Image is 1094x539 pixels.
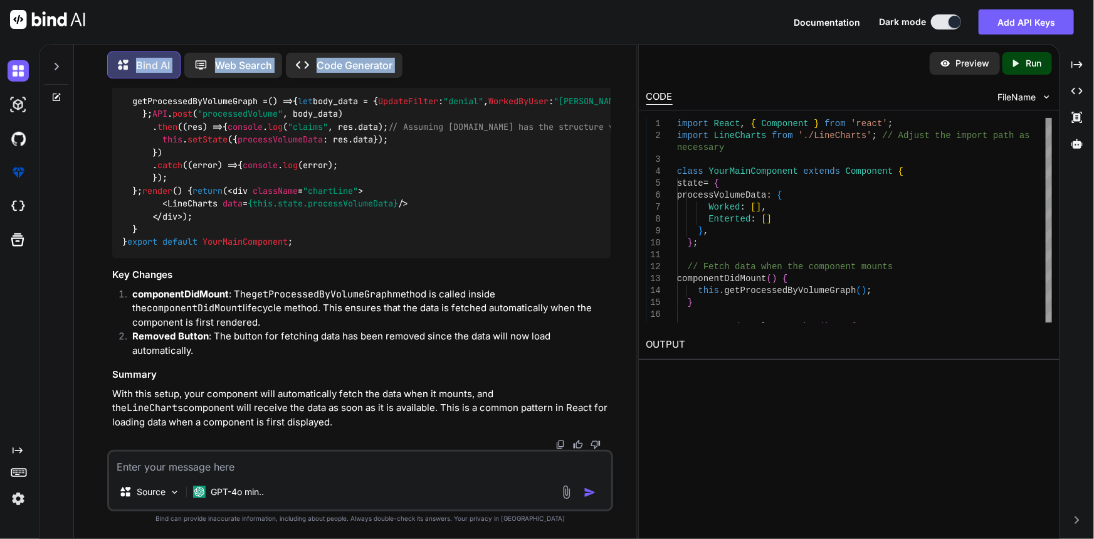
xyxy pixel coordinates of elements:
[693,238,698,248] span: ;
[162,198,408,210] span: < = />
[772,131,793,141] span: from
[353,134,373,146] span: data
[861,286,866,296] span: )
[559,485,574,499] img: attachment
[388,121,649,132] span: // Assuming [DOMAIN_NAME] has the structure you need
[169,487,180,498] img: Pick Models
[162,134,182,146] span: this
[132,330,611,358] p: : The button for fetching data has been removed since the data will now load automatically.
[767,190,772,200] span: :
[698,286,719,296] span: this
[772,274,777,284] span: )
[132,331,209,343] strong: Removed Button
[851,119,888,129] span: 'react'
[142,185,172,196] span: render
[443,95,483,107] span: "denial"
[798,131,872,141] span: './LineCharts'
[132,288,611,331] p: : The method is called inside the lifecycle method. This ensures that the data is fetched automat...
[192,185,223,196] span: return
[646,213,661,225] div: 8
[767,214,772,224] span: ]
[646,225,661,237] div: 9
[756,202,761,212] span: ]
[819,321,824,331] span: (
[794,16,860,29] button: Documentation
[112,368,611,383] h3: Summary
[740,119,745,129] span: ,
[646,237,661,249] div: 10
[714,131,767,141] span: LineCharts
[646,130,661,142] div: 2
[378,95,438,107] span: UpdateFilter
[639,330,1060,360] h2: OUTPUT
[555,440,565,450] img: copy
[248,198,398,210] span: {this.state.processVolumeData}
[646,249,661,261] div: 11
[724,286,856,296] span: getProcessedByVolumeGraph
[646,309,661,321] div: 16
[112,388,611,430] p: With this setup, your component will automatically fetch the data when it mounts, and the compone...
[761,214,766,224] span: [
[646,118,661,130] div: 1
[703,178,708,188] span: =
[187,121,202,132] span: res
[856,286,861,296] span: (
[708,202,740,212] span: Worked
[898,166,903,176] span: {
[152,211,182,222] span: </ >
[233,185,248,196] span: div
[794,17,860,28] span: Documentation
[814,119,819,129] span: }
[719,286,724,296] span: .
[268,121,283,132] span: log
[687,238,692,248] span: }
[835,321,846,331] span: =>
[8,196,29,217] img: cloudideIcon
[8,488,29,510] img: settings
[708,166,798,176] span: YourMainComponent
[824,119,846,129] span: from
[137,486,166,498] p: Source
[708,214,750,224] span: Enterted
[750,214,755,224] span: :
[677,142,725,152] span: necessary
[167,198,218,210] span: LineCharts
[157,121,177,132] span: then
[187,159,238,171] span: ( ) =>
[127,402,183,415] code: LineCharts
[8,60,29,82] img: darkChat
[136,58,170,73] p: Bind AI
[677,131,708,141] span: import
[940,58,951,69] img: preview
[223,198,243,210] span: data
[677,166,703,176] span: class
[358,121,378,132] span: data
[703,226,708,236] span: ,
[253,185,298,196] span: className
[591,440,601,450] img: dislike
[750,202,755,212] span: [
[646,90,673,105] div: CODE
[979,9,1074,35] button: Add API Keys
[646,321,661,333] div: 17
[803,166,840,176] span: extends
[998,91,1036,104] span: FileName
[554,95,629,107] span: "[PERSON_NAME]"
[714,178,719,188] span: {
[228,185,363,196] span: < = >
[646,261,661,273] div: 12
[202,237,288,248] span: YourMainComponent
[777,190,782,200] span: {
[687,297,692,307] span: }
[687,262,893,272] span: // Fetch data when the component mounts
[8,162,29,183] img: premium
[584,486,596,499] img: icon
[767,274,772,284] span: (
[646,178,661,189] div: 5
[10,10,85,29] img: Bind AI
[714,119,740,129] span: React
[132,289,229,301] strong: componentDidMount
[193,486,206,498] img: GPT-4o mini
[303,185,358,196] span: "chartLine"
[646,189,661,201] div: 6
